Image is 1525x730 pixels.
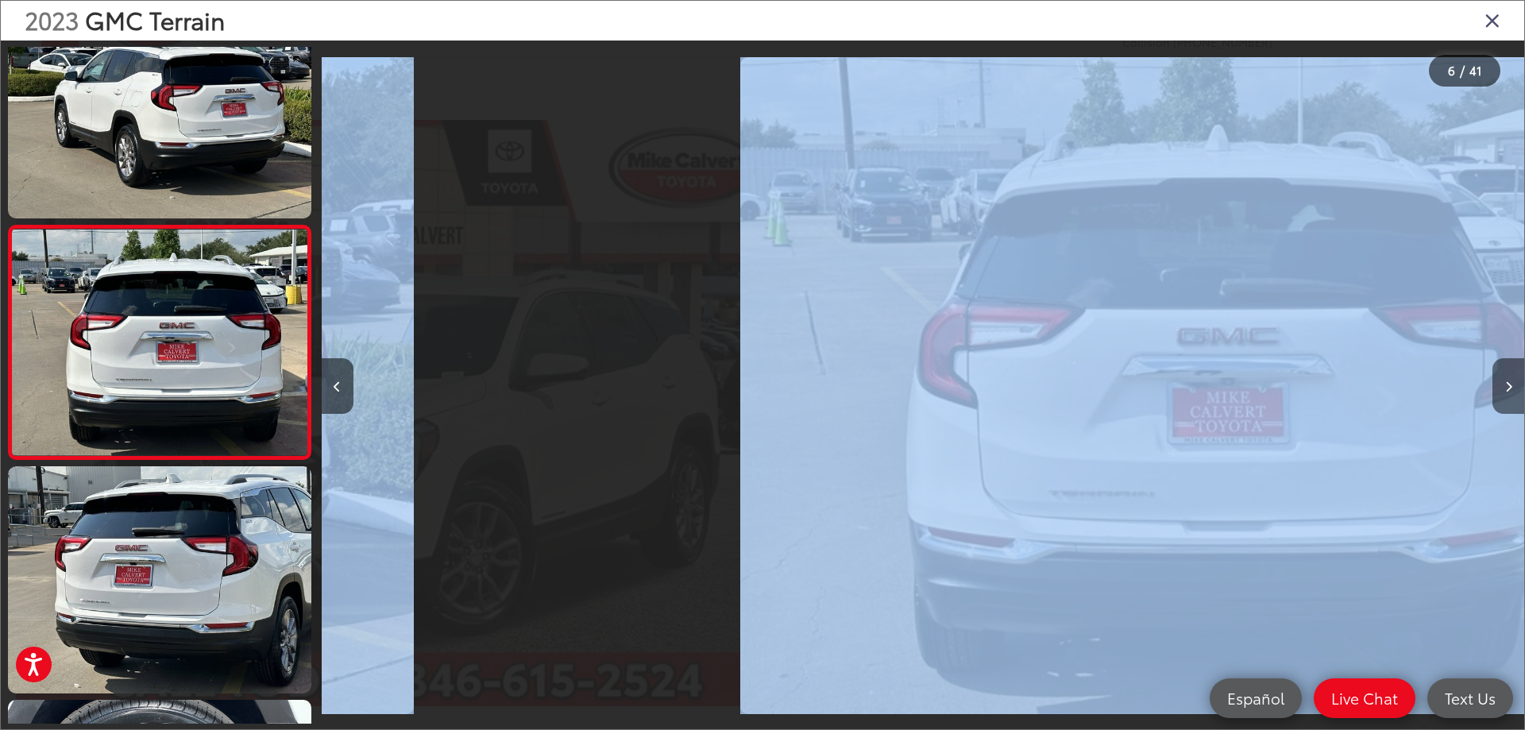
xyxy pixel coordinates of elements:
a: Live Chat [1314,678,1415,718]
img: 2023 GMC Terrain SLT [9,230,310,455]
span: Text Us [1437,688,1504,708]
span: Live Chat [1323,688,1406,708]
a: Text Us [1427,678,1513,718]
button: Previous image [322,358,353,414]
img: 2023 GMC Terrain SLT [5,464,314,696]
a: Español [1210,678,1302,718]
button: Next image [1492,358,1524,414]
span: 41 [1469,61,1482,79]
i: Close gallery [1484,10,1500,30]
span: Español [1219,688,1292,708]
span: 6 [1448,61,1455,79]
span: GMC Terrain [85,2,225,37]
span: / [1458,65,1466,76]
span: 2023 [25,2,79,37]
